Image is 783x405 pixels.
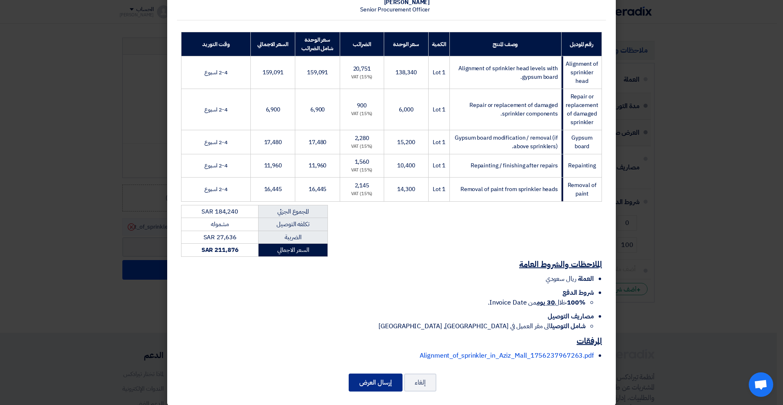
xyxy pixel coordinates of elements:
span: 14,300 [397,185,415,194]
td: تكلفه التوصيل [259,218,328,231]
td: المجموع الجزئي [259,205,328,218]
a: دردشة مفتوحة [749,372,773,397]
span: SAR 27,636 [203,233,237,242]
td: Repair or replacement of damaged sprinkler [562,89,602,130]
span: شروط الدفع [562,288,594,298]
span: 2,280 [355,134,369,142]
th: سعر الوحدة [384,32,428,56]
th: الضرائب [340,32,384,56]
strong: 100% [567,298,586,307]
th: سعر الوحدة شامل الضرائب [295,32,340,56]
th: رقم الموديل [562,32,602,56]
span: ريال سعودي [546,274,576,284]
span: Alignment of sprinkler head levels with gypsum board. [458,64,558,81]
span: 159,091 [307,68,328,77]
a: Alignment_of_sprinkler_in_Aziz_Mall_1756237967263.pdf [420,351,594,360]
span: Repainting / finishing after repairs [471,161,558,170]
span: مصاريف التوصيل [548,312,594,321]
span: 2,145 [355,181,369,190]
span: 159,091 [263,68,283,77]
span: 900 [357,101,367,110]
td: Gypsum board [562,130,602,154]
span: 2-4 اسبوع [204,138,227,147]
u: المرفقات [577,335,602,347]
span: 1 Lot [433,105,445,114]
td: SAR 184,240 [181,205,259,218]
td: Repainting [562,154,602,178]
td: Removal of paint [562,177,602,201]
span: مشموله [211,220,229,229]
th: الكمية [429,32,449,56]
span: 11,960 [309,161,326,170]
span: 16,445 [264,185,282,194]
span: 15,200 [397,138,415,147]
span: 16,445 [309,185,326,194]
div: (15%) VAT [343,167,380,174]
div: (15%) VAT [343,191,380,198]
u: الملاحظات والشروط العامة [519,258,602,270]
div: (15%) VAT [343,111,380,118]
span: Senior Procurement Officer [360,5,430,14]
td: السعر الاجمالي [259,244,328,257]
th: وصف المنتج [449,32,562,56]
span: العملة [578,274,594,284]
span: 1 Lot [433,68,445,77]
span: Gypsum board modification / removal (if above sprinklers). [455,134,558,151]
span: Repair or replacement of damaged sprinkler components. [469,101,558,118]
span: 1 Lot [433,138,445,147]
span: 2-4 اسبوع [204,105,227,114]
th: وقت التوريد [181,32,251,56]
span: 6,900 [310,105,325,114]
span: 1 Lot [433,185,445,194]
span: Removal of paint from sprinkler heads [460,185,558,194]
span: 138,340 [396,68,416,77]
span: 2-4 اسبوع [204,185,227,194]
span: 17,480 [264,138,282,147]
span: خلال من Invoice Date. [488,298,586,307]
span: 1,560 [355,158,369,166]
strong: SAR 211,876 [201,245,239,254]
u: 30 يوم [537,298,555,307]
div: (15%) VAT [343,74,380,81]
td: الضريبة [259,231,328,244]
span: 2-4 اسبوع [204,68,227,77]
span: 6,000 [399,105,414,114]
li: الى مقر العميل في [GEOGRAPHIC_DATA], [GEOGRAPHIC_DATA] [181,321,586,331]
button: إلغاء [404,374,436,392]
span: 1 Lot [433,161,445,170]
span: 10,400 [397,161,415,170]
span: 2-4 اسبوع [204,161,227,170]
td: Alignment of sprinkler head [562,56,602,89]
span: 20,751 [353,65,371,73]
button: إرسال العرض [349,374,403,392]
span: 17,480 [309,138,326,147]
span: 6,900 [266,105,281,114]
strong: شامل التوصيل [551,321,586,331]
th: السعر الاجمالي [251,32,295,56]
span: 11,960 [264,161,282,170]
div: (15%) VAT [343,143,380,150]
